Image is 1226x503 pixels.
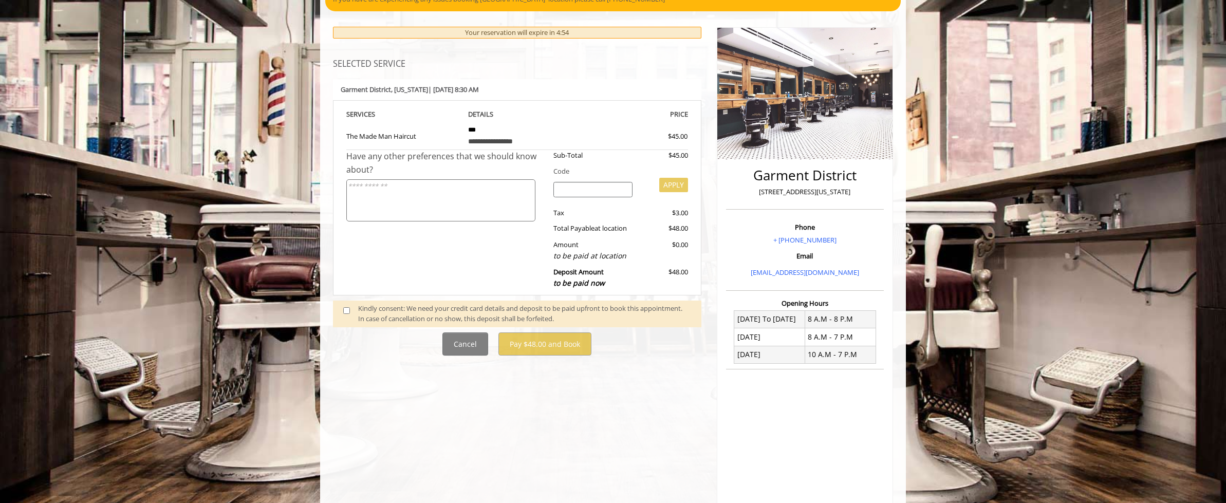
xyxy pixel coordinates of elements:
[631,131,688,142] div: $45.00
[726,300,884,307] h3: Opening Hours
[729,168,881,183] h2: Garment District
[546,239,641,262] div: Amount
[574,108,688,120] th: PRICE
[553,278,605,288] span: to be paid now
[546,150,641,161] div: Sub-Total
[442,332,488,356] button: Cancel
[640,208,688,218] div: $3.00
[595,223,627,233] span: at location
[371,109,375,119] span: S
[546,223,641,234] div: Total Payable
[729,252,881,259] h3: Email
[734,310,805,328] td: [DATE] To [DATE]
[734,328,805,346] td: [DATE]
[640,267,688,289] div: $48.00
[805,310,876,328] td: 8 A.M - 8 P.M
[729,187,881,197] p: [STREET_ADDRESS][US_STATE]
[805,328,876,346] td: 8 A.M - 7 P.M
[773,235,837,245] a: + [PHONE_NUMBER]
[805,346,876,363] td: 10 A.M - 7 P.M
[333,27,701,39] div: Your reservation will expire in 4:54
[734,346,805,363] td: [DATE]
[546,208,641,218] div: Tax
[358,303,691,325] div: Kindly consent: We need your credit card details and deposit to be paid upfront to book this appo...
[553,250,633,262] div: to be paid at location
[640,150,688,161] div: $45.00
[341,85,479,94] b: Garment District | [DATE] 8:30 AM
[391,85,428,94] span: , [US_STATE]
[346,120,460,150] td: The Made Man Haircut
[346,150,546,176] div: Have any other preferences that we should know about?
[640,239,688,262] div: $0.00
[546,166,688,177] div: Code
[640,223,688,234] div: $48.00
[751,268,859,277] a: [EMAIL_ADDRESS][DOMAIN_NAME]
[346,108,460,120] th: SERVICE
[729,223,881,231] h3: Phone
[333,60,701,69] h3: SELECTED SERVICE
[460,108,574,120] th: DETAILS
[553,267,605,288] b: Deposit Amount
[659,178,688,192] button: APPLY
[498,332,591,356] button: Pay $48.00 and Book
